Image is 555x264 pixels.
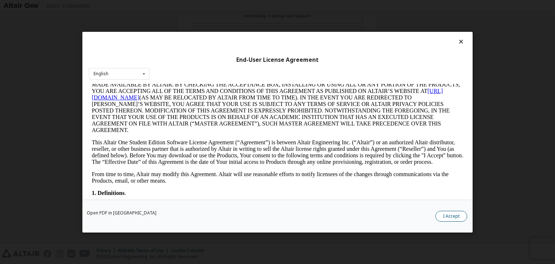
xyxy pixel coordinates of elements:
[89,56,466,63] div: End-User License Agreement
[9,106,36,112] strong: Definitions
[87,211,156,215] a: Open PDF in [GEOGRAPHIC_DATA]
[3,87,374,100] p: From time to time, Altair may modify this Agreement. Altair will use reasonable efforts to notify...
[3,4,354,17] a: [URL][DOMAIN_NAME]
[435,211,467,222] button: I Accept
[3,55,374,81] p: This Altair One Student Edition Software License Agreement (“Agreement”) is between Altair Engine...
[3,106,374,112] p: .
[3,118,374,131] p: (a) “Altair Privacy Policy” or “Altair Privacy Policies”. The current Altair privacy policy refer...
[3,106,7,112] strong: 1.
[94,72,108,76] div: English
